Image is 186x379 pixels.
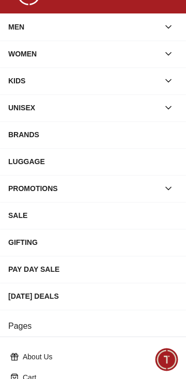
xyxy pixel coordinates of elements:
[23,352,172,362] p: About Us
[8,152,178,171] div: LUGGAGE
[8,233,178,252] div: GIFTING
[8,260,178,279] div: PAY DAY SALE
[8,18,159,36] div: MEN
[8,287,178,305] div: [DATE] DEALS
[8,71,159,90] div: KIDS
[8,179,159,198] div: PROMOTIONS
[156,348,178,371] div: Chat Widget
[8,98,159,117] div: UNISEX
[8,45,159,63] div: WOMEN
[8,206,178,225] div: SALE
[8,125,178,144] div: BRANDS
